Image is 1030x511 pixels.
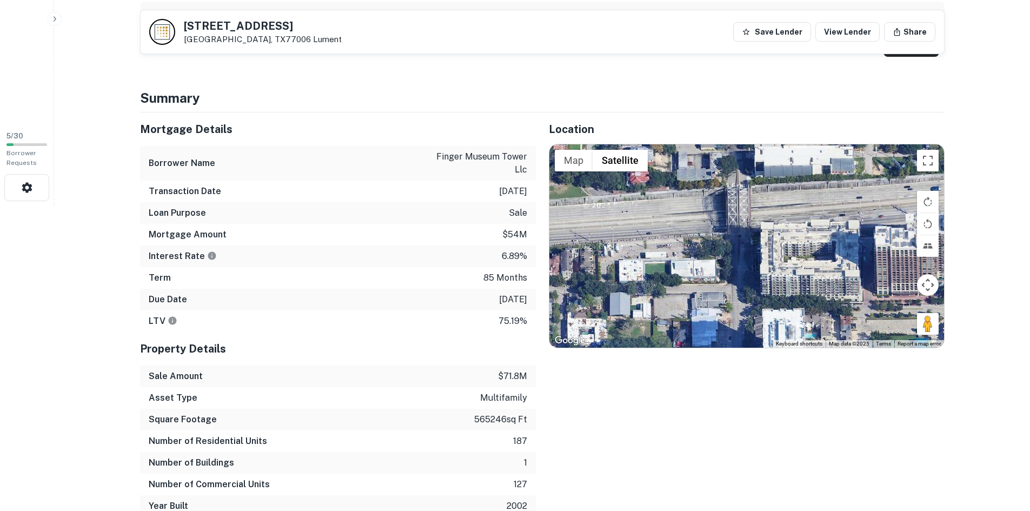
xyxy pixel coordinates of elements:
h6: LTV [149,315,177,328]
p: 187 [513,435,527,448]
p: $54m [502,228,527,241]
img: Google [552,334,588,348]
h6: Interest Rate [149,250,217,263]
h6: Due Date [149,293,187,306]
p: multifamily [480,391,527,404]
button: Show satellite imagery [593,150,648,171]
div: scrollable content [140,2,945,62]
button: Keyboard shortcuts [776,340,822,348]
p: sale [509,207,527,220]
a: Report a map error [898,341,941,347]
button: Drag Pegman onto the map to open Street View [917,313,939,335]
h6: Square Footage [149,413,217,426]
span: 5 / 30 [6,132,23,140]
button: Toggle fullscreen view [917,150,939,171]
p: 6.89% [502,250,527,263]
a: Open this area in Google Maps (opens a new window) [552,334,588,348]
h6: Number of Commercial Units [149,478,270,491]
h4: Summary [140,88,945,108]
th: Source [291,2,378,32]
h6: Borrower Name [149,157,215,170]
a: Terms (opens in new tab) [876,341,891,347]
h6: Number of Buildings [149,456,234,469]
p: 565246 sq ft [474,413,527,426]
h6: Mortgage Amount [149,228,227,241]
button: Map camera controls [917,274,939,296]
svg: LTVs displayed on the website are for informational purposes only and may be reported incorrectly... [168,316,177,326]
h6: Loan Purpose [149,207,206,220]
p: finger museum tower llc [430,150,527,176]
a: Lument [313,35,342,44]
button: Save Lender [733,22,811,42]
p: [DATE] [499,185,527,198]
th: Name [140,2,291,32]
h6: Transaction Date [149,185,221,198]
p: 127 [514,478,527,491]
p: 75.19% [499,315,527,328]
p: 85 months [483,271,527,284]
h6: Number of Residential Units [149,435,267,448]
h6: Asset Type [149,391,197,404]
p: [DATE] [499,293,527,306]
h5: [STREET_ADDRESS] [184,21,342,31]
h6: Sale Amount [149,370,203,383]
button: Tilt map [917,235,939,257]
h5: Mortgage Details [140,121,536,137]
th: Type [378,2,878,32]
button: Rotate map counterclockwise [917,213,939,235]
p: [GEOGRAPHIC_DATA], TX77006 [184,35,342,44]
button: Show street map [555,150,593,171]
p: 1 [524,456,527,469]
p: $71.8m [498,370,527,383]
h5: Property Details [140,341,536,357]
span: Map data ©2025 [829,341,869,347]
button: Rotate map clockwise [917,191,939,213]
h5: Location [549,121,945,137]
svg: The interest rates displayed on the website are for informational purposes only and may be report... [207,251,217,261]
span: Borrower Requests [6,149,37,167]
a: View Lender [815,22,880,42]
h6: Term [149,271,171,284]
button: Share [884,22,935,42]
iframe: Chat Widget [976,424,1030,476]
